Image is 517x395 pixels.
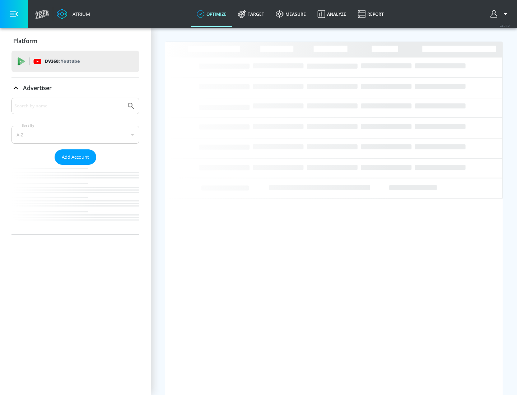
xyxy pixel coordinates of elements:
[11,31,139,51] div: Platform
[232,1,270,27] a: Target
[191,1,232,27] a: optimize
[11,78,139,98] div: Advertiser
[62,153,89,161] span: Add Account
[11,98,139,234] div: Advertiser
[352,1,390,27] a: Report
[312,1,352,27] a: Analyze
[11,51,139,72] div: DV360: Youtube
[11,165,139,234] nav: list of Advertiser
[23,84,52,92] p: Advertiser
[500,24,510,28] span: v 4.25.2
[14,101,123,111] input: Search by name
[11,126,139,144] div: A-Z
[57,9,90,19] a: Atrium
[61,57,80,65] p: Youtube
[55,149,96,165] button: Add Account
[45,57,80,65] p: DV360:
[13,37,37,45] p: Platform
[20,123,36,128] label: Sort By
[270,1,312,27] a: measure
[70,11,90,17] div: Atrium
